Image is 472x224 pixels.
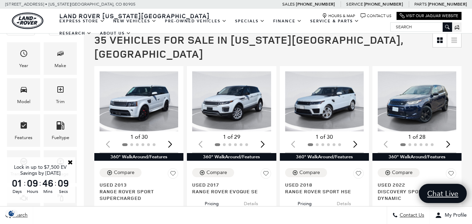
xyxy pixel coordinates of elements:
span: 01 [10,178,24,188]
div: MakeMake [44,42,77,75]
div: 1 of 29 [192,133,271,141]
div: TransmissionTransmission [7,150,40,183]
button: Compare Vehicle [100,168,141,177]
div: MileageMileage [44,150,77,183]
span: My Profile [442,212,467,218]
span: 46 [41,178,55,188]
button: Save Vehicle [168,168,178,181]
button: Compare Vehicle [378,168,420,177]
span: Secs [57,188,70,195]
button: pricing tab [285,195,324,210]
div: Next slide [351,137,360,152]
img: 2022 Land Rover Discovery Sport S R-Dynamic 1 [378,71,458,131]
span: 09 [26,178,39,188]
img: 2017 Land Rover Range Rover Evoque SE 1 [192,71,272,131]
a: Hours & Map [322,13,355,19]
div: 1 / 2 [100,71,180,131]
button: pricing tab [378,201,416,217]
div: Next slide [258,137,268,152]
button: Save Vehicle [353,168,364,181]
a: Pre-Owned Vehicles [161,15,231,27]
span: Land Rover [US_STATE][GEOGRAPHIC_DATA] [59,12,210,20]
button: Open user profile menu [430,207,472,224]
div: 360° WalkAround/Features [187,153,276,161]
div: FeaturesFeatures [7,114,40,147]
input: Search [391,23,452,31]
img: Opt-Out Icon [3,210,20,217]
span: Service [346,2,363,7]
div: Compare [392,169,413,176]
div: Next slide [165,137,175,152]
span: Features [20,120,28,134]
img: Land Rover [12,13,43,29]
div: Year [19,62,28,70]
div: 360° WalkAround/Features [372,153,462,161]
a: Contact Us [361,13,391,19]
img: 2018 Land Rover Range Rover Sport HSE 1 [285,71,365,131]
button: details tab [417,201,456,217]
div: Compare [114,169,135,176]
button: details tab [139,201,178,217]
a: Close [67,159,73,165]
button: Save Vehicle [261,168,271,181]
a: Finance [269,15,306,27]
span: Range Rover Sport Supercharged [100,188,173,201]
section: Click to Open Cookie Consent Modal [3,210,20,217]
a: New Vehicles [109,15,161,27]
div: 1 of 28 [378,133,456,141]
span: Mileage [56,156,65,170]
span: Range Rover Evoque SE [192,188,266,195]
a: [PHONE_NUMBER] [428,1,467,7]
div: Model [17,98,30,106]
div: Make [55,62,66,70]
span: Trim [56,84,65,98]
a: EXPRESS STORE [55,15,109,27]
a: Service & Parts [306,15,363,27]
a: Research [55,27,96,39]
span: Contact Us [398,212,424,218]
div: Fueltype [52,134,69,142]
span: : [24,178,26,188]
div: Features [15,134,32,142]
div: 1 of 30 [100,133,178,141]
div: Next slide [443,137,453,152]
span: Sales [282,2,295,7]
a: Land Rover [US_STATE][GEOGRAPHIC_DATA] [55,12,214,20]
span: Used 2013 [100,181,173,188]
span: Used 2017 [192,181,266,188]
a: Chat Live [419,184,467,203]
a: [PHONE_NUMBER] [364,1,403,7]
a: Specials [231,15,269,27]
img: 2013 Land Rover Range Rover Sport Supercharged 1 [100,71,180,131]
span: Used 2018 [285,181,358,188]
div: 1 / 2 [378,71,458,131]
div: YearYear [7,42,40,75]
nav: Main Navigation [55,15,390,39]
button: details tab [232,195,270,210]
div: TrimTrim [44,78,77,111]
div: Compare [299,169,320,176]
div: 1 of 30 [285,133,364,141]
div: 1 / 2 [192,71,272,131]
span: 35 Vehicles for Sale in [US_STATE][GEOGRAPHIC_DATA], [GEOGRAPHIC_DATA] [94,32,403,61]
span: Fueltype [56,120,65,134]
a: land-rover [12,13,43,29]
a: [STREET_ADDRESS] • [US_STATE][GEOGRAPHIC_DATA], CO 80905 [5,2,136,7]
button: pricing tab [100,201,138,217]
span: Discovery Sport S R-Dynamic [378,188,451,201]
div: 360° WalkAround/Features [94,153,183,161]
a: Used 2013Range Rover Sport Supercharged [100,181,178,201]
span: Days [10,188,24,195]
a: Visit Our Jaguar Website [400,13,458,19]
span: Model [20,84,28,98]
span: Parts [414,2,427,7]
button: Compare Vehicle [285,168,327,177]
span: Used 2022 [378,181,451,188]
span: : [55,178,57,188]
div: 1 / 2 [285,71,365,131]
div: FueltypeFueltype [44,114,77,147]
a: Used 2018Range Rover Sport HSE [285,181,364,195]
span: Mins [41,188,55,195]
span: Range Rover Sport HSE [285,188,358,195]
a: About Us [96,27,135,39]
